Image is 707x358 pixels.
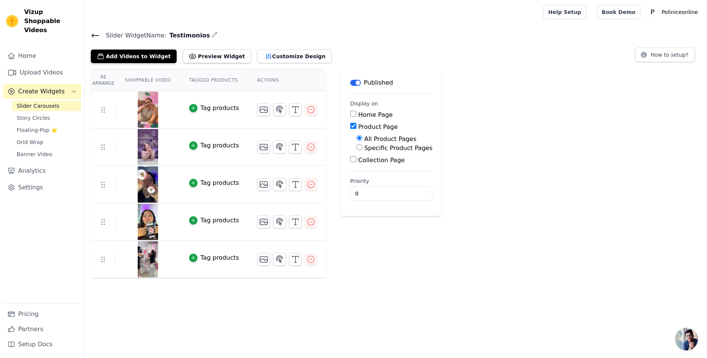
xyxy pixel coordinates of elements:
[635,53,695,60] a: How to setup?
[91,50,177,63] button: Add Videos to Widget
[211,30,218,40] div: Edit Name
[91,70,116,91] th: Re Arrange
[3,163,81,178] a: Analytics
[189,216,239,225] button: Tag products
[358,111,393,118] label: Home Page
[137,241,158,277] img: vizup-images-ebe5.jpg
[3,65,81,80] a: Upload Videos
[3,307,81,322] a: Pricing
[651,8,654,16] text: P
[18,87,65,96] span: Create Widgets
[597,5,640,19] a: Book Demo
[189,178,239,188] button: Tag products
[543,5,586,19] a: Help Setup
[257,215,270,228] button: Change Thumbnail
[200,141,239,150] div: Tag products
[350,100,378,107] legend: Display on
[248,70,326,91] th: Actions
[3,48,81,64] a: Home
[17,138,43,146] span: Grid Wrap
[3,180,81,195] a: Settings
[137,91,158,128] img: vizup-images-bc3e.jpg
[364,144,432,152] label: Specific Product Pages
[3,84,81,99] button: Create Widgets
[350,177,432,185] label: Priority
[200,178,239,188] div: Tag products
[3,337,81,352] a: Setup Docs
[17,126,57,134] span: Floating-Pop ⭐
[646,5,701,19] button: P Poliniceonline
[659,5,701,19] p: Poliniceonline
[17,102,59,110] span: Slider Carousels
[116,70,180,91] th: Shoppable Video
[17,114,50,122] span: Story Circles
[200,253,239,262] div: Tag products
[189,253,239,262] button: Tag products
[24,8,78,35] span: Vizup Shoppable Videos
[189,104,239,113] button: Tag products
[257,50,332,63] button: Customize Design
[137,204,158,240] img: vizup-images-d875.jpg
[12,125,81,135] a: Floating-Pop ⭐
[12,149,81,160] a: Banner Video
[257,103,270,116] button: Change Thumbnail
[12,113,81,123] a: Story Circles
[200,104,239,113] div: Tag products
[200,216,239,225] div: Tag products
[358,157,405,164] label: Collection Page
[12,101,81,111] a: Slider Carousels
[137,166,158,203] img: vizup-images-dd40.jpg
[6,15,18,27] img: Vizup
[189,141,239,150] button: Tag products
[100,31,166,40] span: Slider Widget Name:
[3,322,81,337] a: Partners
[675,328,698,350] div: Chat abierto
[257,141,270,153] button: Change Thumbnail
[364,78,393,87] p: Published
[364,135,416,143] label: All Product Pages
[17,150,52,158] span: Banner Video
[358,123,398,130] label: Product Page
[257,253,270,266] button: Change Thumbnail
[180,70,248,91] th: Tagged Products
[635,48,695,62] button: How to setup?
[12,137,81,147] a: Grid Wrap
[257,178,270,191] button: Change Thumbnail
[166,31,210,40] span: Testimonios
[137,129,158,165] img: vizup-images-c710.jpg
[183,50,251,63] button: Preview Widget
